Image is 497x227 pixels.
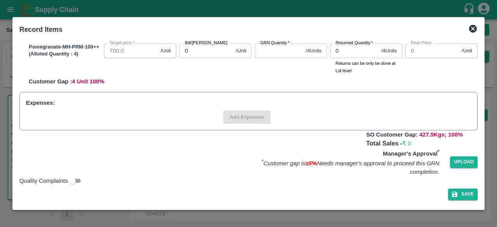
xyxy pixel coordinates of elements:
span: /Unit [160,47,171,55]
span: Customer Gap : [29,78,72,85]
input: Final Price [405,43,459,58]
label: Bill/[PERSON_NAME] [185,40,228,46]
b: SO Customer Gap: [366,132,418,138]
p: Pomegranate-MH-PRM-100++ [29,43,101,51]
span: Quality Complaints [19,177,68,185]
span: / 4 Units [306,47,321,55]
input: 0 [330,43,378,58]
span: / 4 Units [381,47,397,55]
i: Customer gap is Needs manager's approval to proceed this GRN completion. [262,160,440,175]
span: /Unit [462,47,472,55]
b: Total Sales - [366,140,411,147]
span: Upload [450,156,478,168]
input: 0.0 [104,43,157,58]
span: 427.5 Kgs; 100 % [419,132,463,138]
span: ≥5% [306,160,317,166]
label: GRN Quantity [260,40,290,46]
b: Manager's Approval [383,151,440,157]
button: Save [448,189,478,200]
label: Returned Quantity [335,40,373,46]
p: Returns can be only be done at Lot level [335,60,397,74]
span: Expenses: [26,100,55,106]
span: 4 Unit 100 % [72,78,104,85]
label: Target price [109,40,135,46]
b: Record Items [19,26,63,33]
span: /Unit [236,47,246,55]
p: (Alloted Quantity : 4 ) [29,50,101,58]
label: Final Price [411,40,431,46]
span: ₹ 0 [402,140,411,147]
